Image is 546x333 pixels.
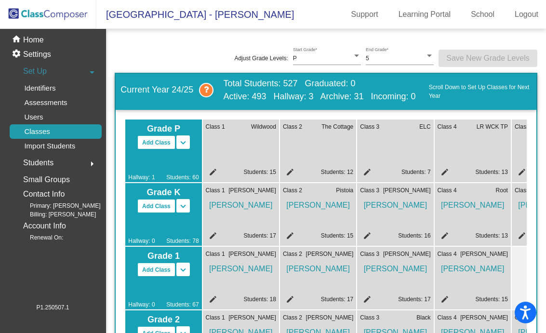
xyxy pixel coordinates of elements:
[128,313,199,326] span: Grade 2
[137,263,175,277] button: Add Class
[293,55,297,62] span: P
[366,55,369,62] span: 5
[251,122,276,131] span: Wildwood
[177,200,189,212] mat-icon: keyboard_arrow_down
[438,313,457,322] span: Class 4
[360,186,379,195] span: Class 3
[24,126,50,137] p: Classes
[128,300,155,309] span: Hallway: 0
[460,313,508,322] span: [PERSON_NAME]
[177,137,189,148] mat-icon: keyboard_arrow_down
[360,168,372,179] mat-icon: edit
[321,169,353,175] a: Students: 12
[515,186,534,195] span: Class 5
[128,186,199,199] span: Grade K
[460,250,508,258] span: [PERSON_NAME]
[383,186,431,195] span: [PERSON_NAME]
[86,158,98,170] mat-icon: arrow_right
[438,250,457,258] span: Class 4
[244,232,276,239] a: Students: 17
[283,231,294,243] mat-icon: edit
[360,195,430,211] span: [PERSON_NAME]
[86,67,98,78] mat-icon: arrow_drop_down
[321,296,353,303] a: Students: 17
[438,258,508,275] span: [PERSON_NAME]
[398,296,430,303] a: Students: 17
[438,295,449,306] mat-icon: edit
[321,232,353,239] a: Students: 15
[360,122,379,131] span: Class 3
[166,300,199,309] span: Students: 67
[128,122,199,135] span: Grade P
[360,231,372,243] mat-icon: edit
[14,210,96,219] span: Billing: [PERSON_NAME]
[128,237,155,245] span: Hallway: 0
[283,295,294,306] mat-icon: edit
[96,7,294,22] span: [GEOGRAPHIC_DATA] - [PERSON_NAME]
[401,169,431,175] a: Students: 7
[128,173,155,182] span: Hallway: 1
[283,122,302,131] span: Class 2
[23,187,65,201] p: Contact Info
[306,313,354,322] span: [PERSON_NAME]
[446,54,530,62] span: Save New Grade Levels
[419,122,430,131] span: ELC
[206,168,217,179] mat-icon: edit
[283,258,353,275] span: [PERSON_NAME]
[477,122,508,131] span: LR WCK TP
[496,186,508,195] span: Root
[283,250,302,258] span: Class 2
[515,122,534,131] span: Class 5
[23,34,44,46] p: Home
[360,295,372,306] mat-icon: edit
[360,250,379,258] span: Class 3
[166,237,199,245] span: Students: 78
[476,296,508,303] a: Students: 15
[177,264,189,276] mat-icon: keyboard_arrow_down
[23,219,66,233] p: Account Info
[23,49,51,60] p: Settings
[383,250,431,258] span: [PERSON_NAME]
[438,168,449,179] mat-icon: edit
[137,135,175,149] button: Add Class
[463,7,502,22] a: School
[283,313,302,322] span: Class 2
[223,79,415,89] span: Total Students: 527 Graduated: 0
[23,156,53,170] span: Students
[24,111,43,123] p: Users
[438,122,457,131] span: Class 4
[476,169,508,175] a: Students: 13
[24,140,75,152] p: Import Students
[206,250,225,258] span: Class 1
[391,7,459,22] a: Learning Portal
[228,313,276,322] span: [PERSON_NAME]
[515,313,534,322] span: Class 5
[128,250,199,263] span: Grade 1
[507,7,546,22] a: Logout
[14,233,63,242] span: Renewal On:
[120,83,223,97] span: Current Year 24/25
[206,295,217,306] mat-icon: edit
[206,122,225,131] span: Class 1
[14,201,101,210] span: Primary: [PERSON_NAME]
[23,65,47,78] span: Set Up
[23,173,70,186] p: Small Groups
[439,50,537,67] button: Save New Grade Levels
[234,54,288,63] span: Adjust Grade Levels:
[344,7,386,22] a: Support
[416,313,430,322] span: Black
[244,169,276,175] a: Students: 15
[206,231,217,243] mat-icon: edit
[336,186,353,195] span: Pistoia
[321,122,353,131] span: The Cottage
[206,258,276,275] span: [PERSON_NAME]
[438,231,449,243] mat-icon: edit
[223,92,415,102] span: Active: 493 Hallway: 3 Archive: 31 Incoming: 0
[438,186,457,195] span: Class 4
[438,195,508,211] span: [PERSON_NAME]
[429,83,532,100] a: Scroll Down to Set Up Classes for Next Year
[476,232,508,239] a: Students: 13
[283,195,353,211] span: [PERSON_NAME]
[228,186,276,195] span: [PERSON_NAME]
[515,231,526,243] mat-icon: edit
